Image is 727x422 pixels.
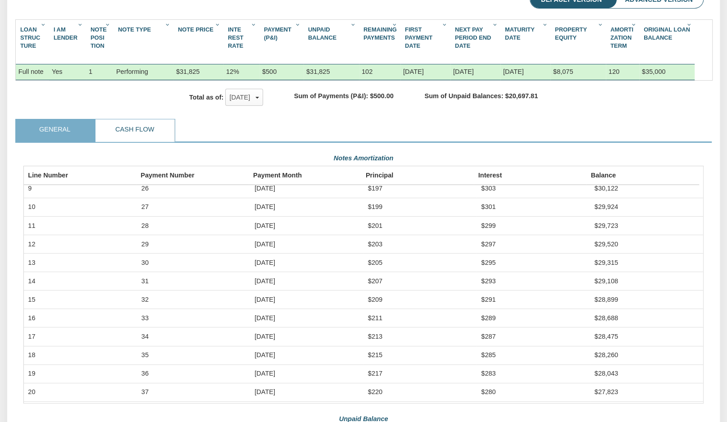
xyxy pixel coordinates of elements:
span: $29,723 [595,222,618,229]
div: Sort None [402,23,450,53]
div: 102 [359,64,400,80]
div: Column Menu [104,20,113,29]
span: Unpaid Balance [308,26,336,41]
a: General [16,119,94,142]
div: Sort None [51,23,86,53]
div: Next Pay Period End Date Sort None [452,23,500,53]
label: Sum of Payments (P&I): [294,91,368,101]
td: [DATE] [250,272,363,290]
td: 9 [24,179,137,198]
td: [DATE] [250,327,363,346]
div: Loan Struc Ture Sort None [18,23,49,53]
span: $29,520 [595,240,618,248]
td: [DATE] [250,401,363,420]
th: Payment Number [136,166,249,185]
div: Sort None [452,23,500,53]
div: Inte Rest Rate Sort None [225,23,259,53]
div: Column Menu [164,20,173,29]
span: $209 [368,296,382,303]
div: Sort None [88,23,114,61]
span: Note Type [118,26,151,33]
div: Maturity Date Sort None [502,23,550,45]
span: Loan Struc Ture [20,26,40,50]
span: $213 [368,333,382,340]
span: $301 [481,203,495,210]
td: 17 [24,327,137,346]
span: Property Equity [555,26,587,41]
td: 29 [137,235,250,253]
span: First Payment Date [405,26,432,50]
td: [DATE] [250,309,363,327]
td: 26 [137,179,250,198]
div: $500 [259,64,304,80]
td: [DATE] [250,216,363,235]
div: Column Menu [685,20,694,29]
div: Sort None [175,23,223,44]
div: $31,825 [173,64,223,80]
td: [DATE] [250,179,363,198]
div: Sort None [115,23,173,36]
td: 33 [137,309,250,327]
div: [DATE] [229,91,259,104]
span: $211 [368,314,382,322]
span: $215 [368,351,382,358]
div: $31,825 [304,64,359,80]
td: 38 [137,401,250,420]
span: $295 [481,259,495,266]
div: Note Type Sort None [115,23,173,36]
span: $297 [481,240,495,248]
div: Column Menu [77,20,86,29]
div: $8,075 [550,64,606,80]
span: $291 [481,296,495,303]
span: $287 [481,333,495,340]
td: 27 [137,198,250,216]
label: $500.00 [370,91,393,101]
td: 10 [24,198,137,216]
span: $205 [368,259,382,266]
span: Inte Rest Rate [228,26,243,50]
div: 12% [223,64,259,80]
label: Total as of: [189,93,223,102]
span: $29,315 [595,259,618,266]
div: Sort None [225,23,259,53]
div: Property Equity Sort None [552,23,606,45]
div: 04/01/2030 [500,64,550,80]
span: Note Price [178,26,214,33]
span: $28,475 [595,333,618,340]
div: 120 [606,64,639,80]
span: Payment (P&I) [264,26,291,41]
div: Column Menu [214,20,223,29]
td: [DATE] [250,383,363,401]
span: I Am Lender [54,26,77,41]
div: Performing [114,64,173,80]
div: Sort None [361,23,400,53]
div: Full note [16,64,49,80]
div: Sort None [502,23,550,45]
td: 16 [24,309,137,327]
div: Column Menu [250,20,259,29]
div: I Am Lender Sort None [51,23,86,53]
div: Sort None [261,23,304,45]
div: Notes Amortization [23,151,704,166]
span: $207 [368,277,382,285]
div: 11/01/2021 [450,64,500,80]
td: 32 [137,290,250,309]
div: 06/01/2020 [400,64,450,80]
td: [DATE] [250,290,363,309]
span: $29,108 [595,277,618,285]
span: $197 [368,185,382,192]
div: Column Menu [441,20,450,29]
div: Original Loan Balance Sort None [641,23,695,45]
div: Column Menu [491,20,500,29]
span: Original Loan Balance [644,26,690,41]
div: Sort None [552,23,606,45]
div: Amorti Zation Term Sort None [608,23,639,53]
span: $28,043 [595,370,618,377]
span: $299 [481,222,495,229]
span: Remaining Payments [363,26,397,41]
td: [DATE] [250,346,363,364]
span: $289 [481,314,495,322]
span: $199 [368,203,382,210]
span: $217 [368,370,382,377]
div: Sort None [305,23,359,45]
